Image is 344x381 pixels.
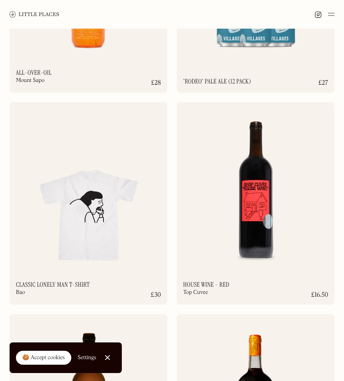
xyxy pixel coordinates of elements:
div: £16.50 [311,292,328,298]
a: Close Cookie Popup [100,350,115,365]
h2: Classic Lonely Man T-Shirt [16,282,90,288]
div: Bao [16,290,25,295]
div: Mount Sapo [16,78,45,83]
div: 🍪 Accept cookies [22,354,65,362]
a: Settings [78,349,96,367]
h2: 'Rodeo' Pale Ale (12 pack) [183,78,251,85]
div: £27 [319,80,328,86]
h2: House Wine - Red [183,282,229,288]
div: Top Cuvee [183,290,208,295]
div: Settings [78,355,96,360]
img: 632754f93adc8b72278a88f5_top-cuvee-3.webp [177,102,334,273]
div: £30 [151,292,161,298]
h2: All-Over-Oil [16,70,52,76]
img: 63275558409aa364a2802742_bao-7.webp [10,102,167,273]
div: £28 [151,80,161,86]
a: 🍪 Accept cookies [16,351,71,365]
